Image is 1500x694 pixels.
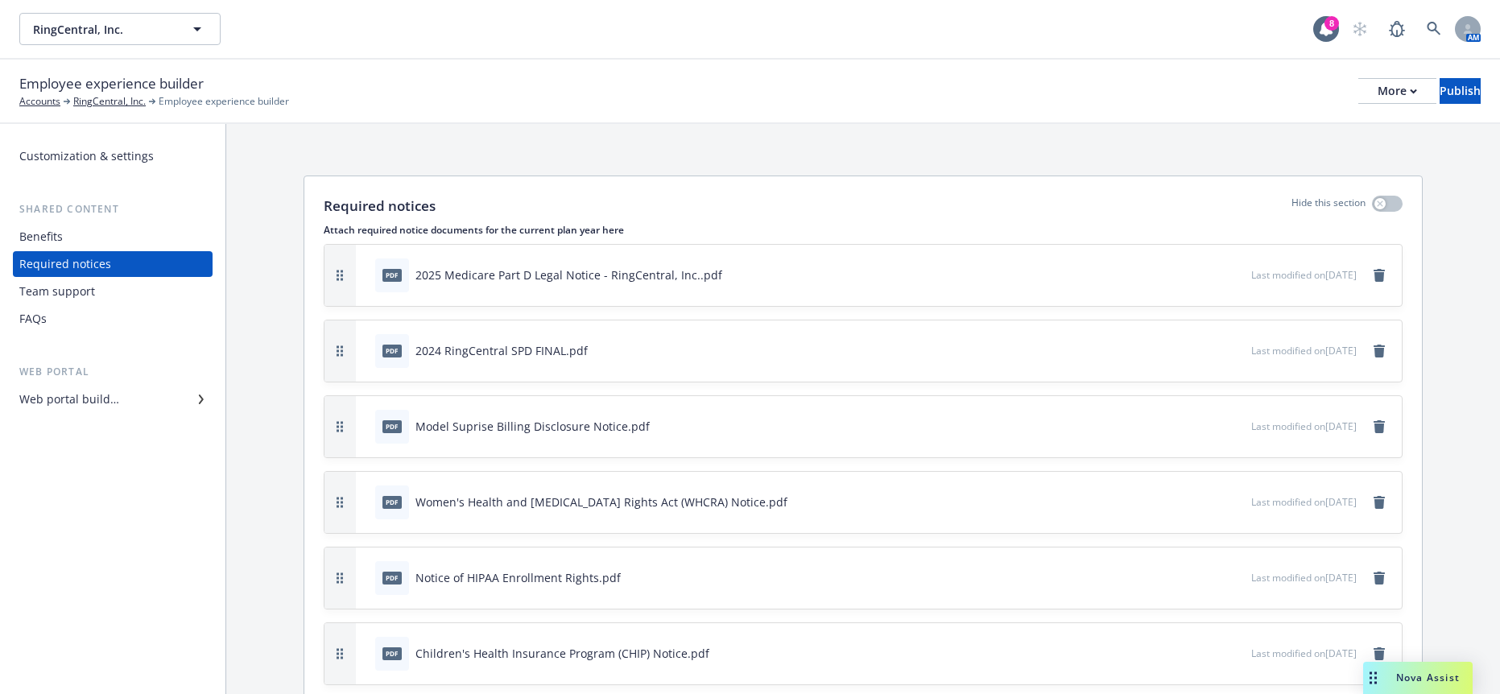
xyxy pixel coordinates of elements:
div: 2025 Medicare Part D Legal Notice - RingCentral, Inc..pdf [415,266,722,283]
a: Web portal builder [13,386,213,412]
a: Customization & settings [13,143,213,169]
div: Notice of HIPAA Enrollment Rights.pdf [415,569,621,586]
span: pdf [382,420,402,432]
a: RingCentral, Inc. [73,94,146,109]
span: Last modified on [DATE] [1251,571,1357,585]
span: Employee experience builder [19,73,204,94]
a: remove [1370,493,1389,512]
a: Report a Bug [1381,13,1413,45]
div: Team support [19,279,95,304]
div: More [1378,79,1417,103]
a: Start snowing [1344,13,1376,45]
a: Required notices [13,251,213,277]
span: RingCentral, Inc. [33,21,172,38]
button: download file [1205,418,1217,435]
div: Model Suprise Billing Disclosure Notice.pdf [415,418,650,435]
button: download file [1205,494,1217,510]
span: pdf [382,572,402,584]
button: download file [1205,645,1217,662]
div: Children's Health Insurance Program (CHIP) Notice.pdf [415,645,709,662]
div: Customization & settings [19,143,154,169]
a: remove [1370,644,1389,663]
button: download file [1205,266,1217,283]
a: Benefits [13,224,213,250]
a: remove [1370,341,1389,361]
span: pdf [382,496,402,508]
span: Last modified on [DATE] [1251,268,1357,282]
span: Last modified on [DATE] [1251,646,1357,660]
button: preview file [1230,266,1245,283]
div: Publish [1440,79,1481,103]
span: pdf [382,647,402,659]
a: remove [1370,266,1389,285]
a: Search [1418,13,1450,45]
p: Hide this section [1291,196,1366,217]
div: Web portal builder [19,386,119,412]
span: Last modified on [DATE] [1251,495,1357,509]
div: Women's Health and [MEDICAL_DATA] Rights Act (WHCRA) Notice.pdf [415,494,787,510]
button: preview file [1230,645,1245,662]
div: 2024 RingCentral SPD FINAL.pdf [415,342,588,359]
button: preview file [1230,569,1245,586]
span: Nova Assist [1396,671,1460,684]
div: Web portal [13,364,213,380]
p: Attach required notice documents for the current plan year here [324,223,1403,237]
a: Team support [13,279,213,304]
a: remove [1370,568,1389,588]
span: pdf [382,269,402,281]
span: pdf [382,345,402,357]
div: Drag to move [1363,662,1383,694]
button: download file [1205,569,1217,586]
div: Shared content [13,201,213,217]
button: download file [1205,342,1217,359]
button: More [1358,78,1436,104]
span: Last modified on [DATE] [1251,344,1357,357]
button: Nova Assist [1363,662,1473,694]
button: RingCentral, Inc. [19,13,221,45]
div: Benefits [19,224,63,250]
button: preview file [1230,494,1245,510]
div: FAQs [19,306,47,332]
a: Accounts [19,94,60,109]
span: Last modified on [DATE] [1251,419,1357,433]
a: remove [1370,417,1389,436]
a: FAQs [13,306,213,332]
button: preview file [1230,418,1245,435]
span: Employee experience builder [159,94,289,109]
div: Required notices [19,251,111,277]
div: 8 [1324,16,1339,31]
p: Required notices [324,196,436,217]
button: preview file [1230,342,1245,359]
button: Publish [1440,78,1481,104]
